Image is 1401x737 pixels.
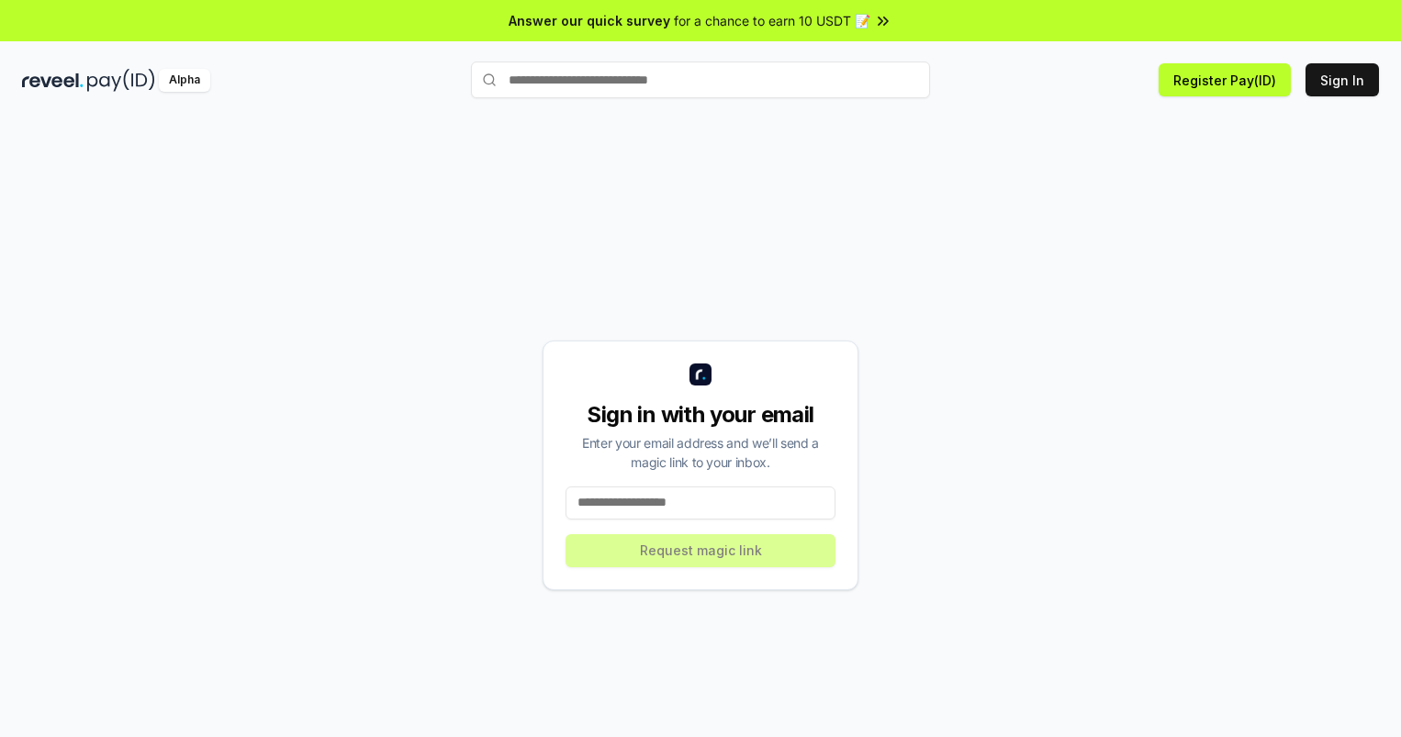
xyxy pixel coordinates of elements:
div: Alpha [159,69,210,92]
div: Enter your email address and we’ll send a magic link to your inbox. [566,433,835,472]
span: Answer our quick survey [509,11,670,30]
img: pay_id [87,69,155,92]
span: for a chance to earn 10 USDT 📝 [674,11,870,30]
img: reveel_dark [22,69,84,92]
button: Register Pay(ID) [1159,63,1291,96]
div: Sign in with your email [566,400,835,430]
button: Sign In [1306,63,1379,96]
img: logo_small [689,363,712,385]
